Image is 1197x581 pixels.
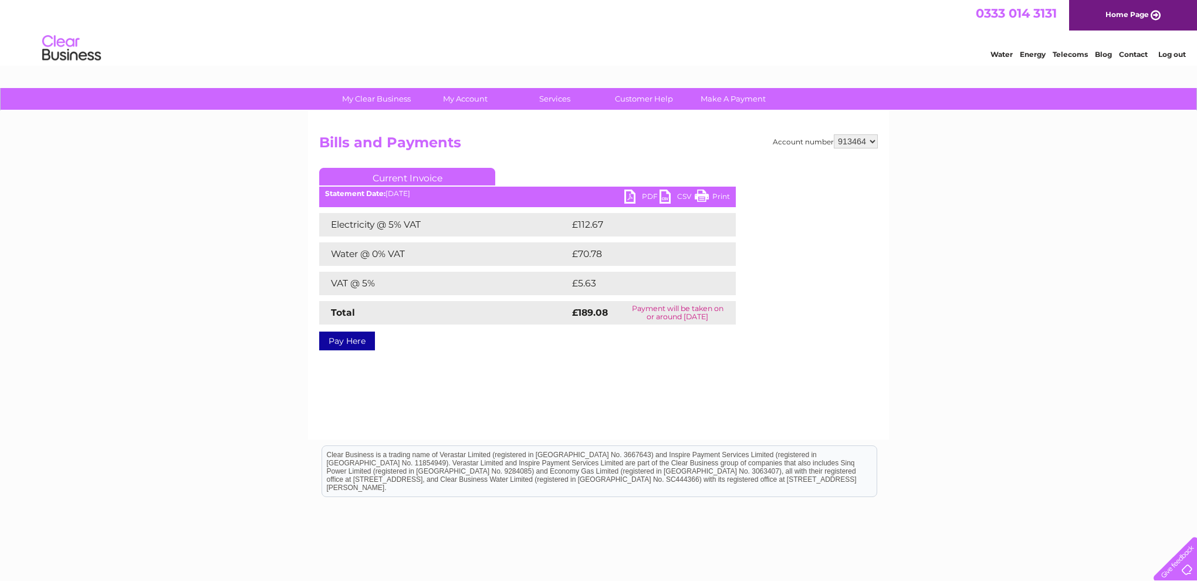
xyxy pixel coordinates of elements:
a: Blog [1095,50,1112,59]
td: Water @ 0% VAT [319,242,569,266]
b: Statement Date: [325,189,386,198]
td: VAT @ 5% [319,272,569,295]
a: Contact [1119,50,1148,59]
div: [DATE] [319,190,736,198]
a: My Account [417,88,514,110]
a: Telecoms [1053,50,1088,59]
a: CSV [660,190,695,207]
a: My Clear Business [328,88,425,110]
strong: Total [331,307,355,318]
td: Electricity @ 5% VAT [319,213,569,237]
a: Pay Here [319,332,375,350]
td: £70.78 [569,242,712,266]
a: Energy [1020,50,1046,59]
h2: Bills and Payments [319,134,878,157]
a: Current Invoice [319,168,495,185]
a: Water [990,50,1013,59]
a: Customer Help [596,88,692,110]
div: Clear Business is a trading name of Verastar Limited (registered in [GEOGRAPHIC_DATA] No. 3667643... [322,6,877,57]
td: £5.63 [569,272,708,295]
img: logo.png [42,31,102,66]
td: Payment will be taken on or around [DATE] [619,301,736,325]
a: Services [506,88,603,110]
td: £112.67 [569,213,713,237]
a: PDF [624,190,660,207]
strong: £189.08 [572,307,608,318]
a: 0333 014 3131 [976,6,1057,21]
div: Account number [773,134,878,148]
a: Log out [1158,50,1186,59]
a: Make A Payment [685,88,782,110]
a: Print [695,190,730,207]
